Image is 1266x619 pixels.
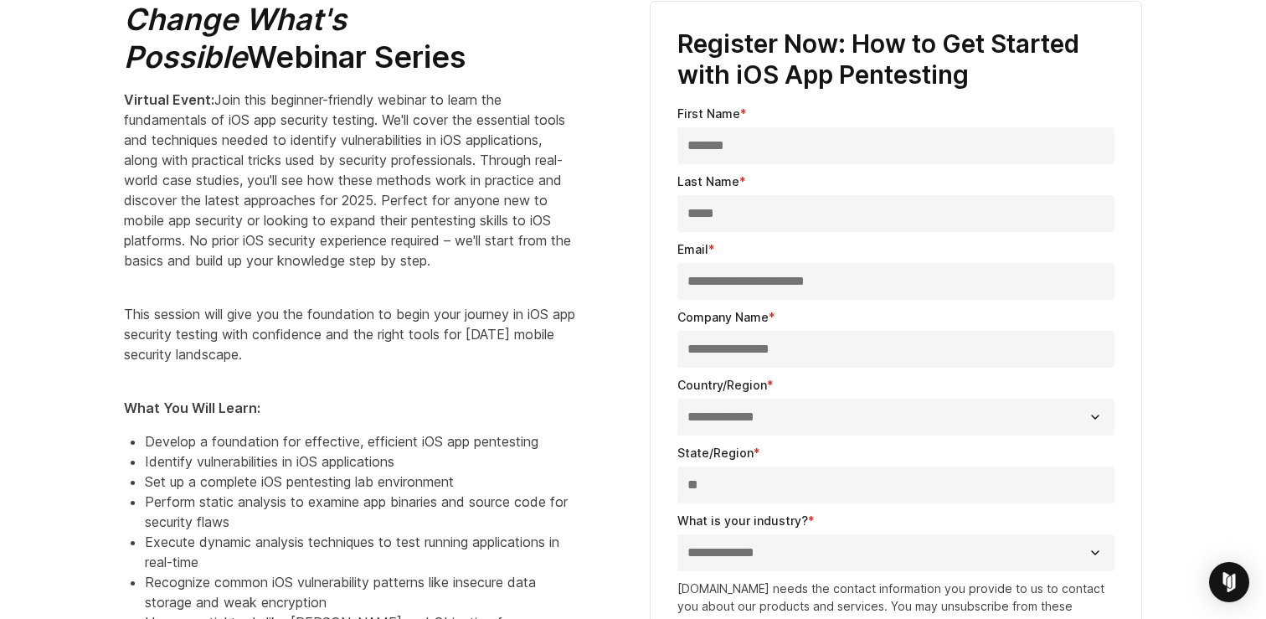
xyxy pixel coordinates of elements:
[145,532,576,572] li: Execute dynamic analysis techniques to test running applications in real-time
[677,28,1114,91] h3: Register Now: How to Get Started with iOS App Pentesting
[677,310,769,324] span: Company Name
[677,242,708,256] span: Email
[145,431,576,451] li: Develop a foundation for effective, efficient iOS app pentesting
[124,91,214,108] strong: Virtual Event:
[124,1,347,75] em: Change What's Possible
[124,306,575,363] span: This session will give you the foundation to begin your journey in iOS app security testing with ...
[145,451,576,472] li: Identify vulnerabilities in iOS applications
[124,91,571,269] span: Join this beginner-friendly webinar to learn the fundamentals of iOS app security testing. We'll ...
[677,513,808,528] span: What is your industry?
[677,174,739,188] span: Last Name
[145,492,576,532] li: Perform static analysis to examine app binaries and source code for security flaws
[145,572,576,612] li: Recognize common iOS vulnerability patterns like insecure data storage and weak encryption
[677,106,740,121] span: First Name
[677,378,767,392] span: Country/Region
[1209,562,1249,602] div: Open Intercom Messenger
[124,1,576,76] h2: Webinar Series
[145,472,576,492] li: Set up a complete iOS pentesting lab environment
[677,446,754,460] span: State/Region
[124,400,260,416] strong: What You Will Learn:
